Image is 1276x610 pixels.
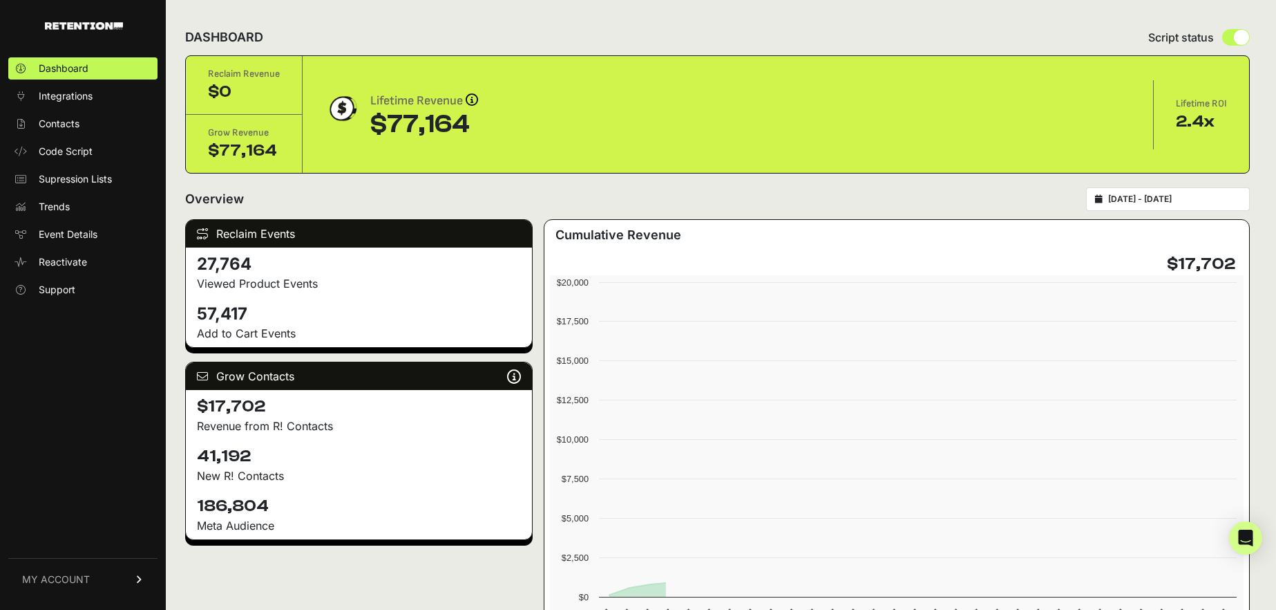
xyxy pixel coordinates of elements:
[8,168,158,190] a: Supression Lists
[197,445,521,468] h4: 41,192
[325,91,359,126] img: dollar-coin-05c43ed7efb7bc0c12610022525b4bbbb207c7efeef5aecc26f025e68dcafac9.png
[208,81,280,103] div: $0
[39,200,70,214] span: Trends
[186,220,532,248] div: Reclaim Events
[197,325,521,342] p: Add to Cart Events
[185,190,244,209] h2: Overview
[39,117,79,131] span: Contacts
[208,140,280,162] div: $77,164
[197,253,521,275] h4: 27,764
[562,553,589,563] text: $2,500
[39,228,97,241] span: Event Details
[1167,253,1235,275] h4: $17,702
[557,316,589,326] text: $17,500
[197,468,521,484] p: New R! Contacts
[562,513,589,524] text: $5,000
[1176,97,1227,111] div: Lifetime ROI
[197,275,521,292] p: Viewed Product Events
[370,111,478,138] div: $77,164
[579,592,589,602] text: $0
[39,172,112,186] span: Supression Lists
[197,418,521,434] p: Revenue from R! Contacts
[45,22,123,30] img: Retention.com
[22,573,90,586] span: MY ACCOUNT
[185,28,263,47] h2: DASHBOARD
[557,277,589,288] text: $20,000
[555,225,681,245] h3: Cumulative Revenue
[39,62,88,75] span: Dashboard
[557,395,589,405] text: $12,500
[39,145,93,158] span: Code Script
[197,303,521,325] h4: 57,417
[8,57,158,80] a: Dashboard
[39,89,93,103] span: Integrations
[197,396,521,418] h4: $17,702
[39,283,75,297] span: Support
[8,113,158,135] a: Contacts
[562,474,589,484] text: $7,500
[1229,521,1262,555] div: Open Intercom Messenger
[8,223,158,246] a: Event Details
[8,196,158,218] a: Trends
[197,495,521,517] h4: 186,804
[186,362,532,390] div: Grow Contacts
[1176,111,1227,133] div: 2.4x
[557,434,589,445] text: $10,000
[8,85,158,107] a: Integrations
[8,251,158,273] a: Reactivate
[208,126,280,140] div: Grow Revenue
[557,355,589,366] text: $15,000
[8,558,158,600] a: MY ACCOUNT
[208,67,280,81] div: Reclaim Revenue
[39,255,87,269] span: Reactivate
[197,517,521,534] div: Meta Audience
[8,279,158,301] a: Support
[1148,29,1214,46] span: Script status
[370,91,478,111] div: Lifetime Revenue
[8,140,158,163] a: Code Script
